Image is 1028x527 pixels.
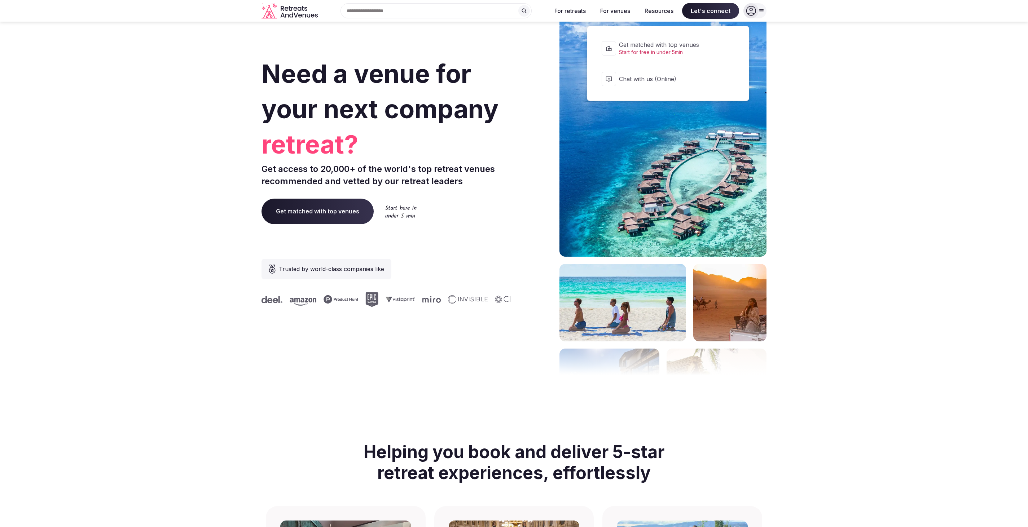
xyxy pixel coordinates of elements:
[693,264,766,341] img: woman sitting in back of truck with camels
[594,65,742,93] button: Chat with us (Online)
[262,3,319,19] a: Visit the homepage
[262,3,319,19] svg: Retreats and Venues company logo
[383,296,413,302] svg: Vistaprint company logo
[259,296,280,303] svg: Deel company logo
[420,296,439,303] svg: Miro company logo
[262,58,498,124] span: Need a venue for your next company
[619,75,726,83] span: Chat with us (Online)
[594,34,742,63] a: Get matched with top venuesStart for free in under 5min
[619,41,726,49] span: Get matched with top venues
[363,292,376,307] svg: Epic Games company logo
[619,49,726,56] span: Start for free in under 5min
[559,264,686,341] img: yoga on tropical beach
[262,199,374,224] a: Get matched with top venues
[262,127,511,162] span: retreat?
[594,3,636,19] button: For venues
[682,3,739,19] span: Let's connect
[446,295,486,304] svg: Invisible company logo
[385,205,417,218] img: Start here in under 5 min
[639,3,679,19] button: Resources
[262,163,511,187] p: Get access to 20,000+ of the world's top retreat venues recommended and vetted by our retreat lea...
[352,433,676,492] h2: Helping you book and deliver 5-star retreat experiences, effortlessly
[549,3,592,19] button: For retreats
[279,265,384,273] span: Trusted by world-class companies like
